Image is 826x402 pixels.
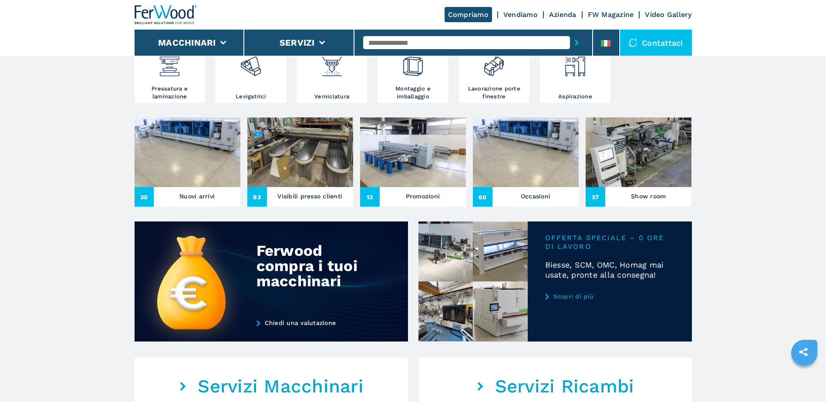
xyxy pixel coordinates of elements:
img: Show room [586,117,691,187]
div: Contattaci [620,30,692,56]
img: lavorazione_porte_finestre_2.png [482,48,506,78]
span: 30 [135,187,154,207]
img: Nuovi arrivi [135,117,240,187]
h3: Show room [631,190,666,202]
h3: Visibili presso clienti [277,190,342,202]
img: Contattaci [629,38,637,47]
img: montaggio_imballaggio_2.png [401,48,425,78]
iframe: Chat [789,363,819,395]
a: Show room37Show room [586,117,691,207]
span: 83 [247,187,267,207]
img: aspirazione_1.png [563,48,587,78]
h3: Lavorazione porte finestre [461,85,527,100]
h3: Pressatura e laminazione [137,85,203,100]
a: Scopri di più [545,293,674,300]
div: Ferwood compra i tuoi macchinari [256,243,370,289]
h3: Aspirazione [558,93,592,100]
button: submit-button [570,33,583,53]
span: 60 [473,187,492,207]
span: 13 [360,187,380,207]
h3: Promozioni [406,190,440,202]
a: Chiedi una valutazione [256,319,377,326]
a: Promozioni13Promozioni [360,117,466,207]
a: Levigatrici [216,46,286,103]
a: Azienda [549,10,577,19]
a: Vendiamo [503,10,538,19]
img: Promozioni [360,117,466,187]
a: sharethis [792,341,814,363]
h3: Verniciatura [314,93,349,100]
img: Occasioni [473,117,579,187]
a: Video Gallery [645,10,691,19]
span: 37 [586,187,605,207]
img: Ferwood compra i tuoi macchinari [135,221,408,342]
em: Servizi Macchinari [198,375,364,397]
img: levigatrici_2.png [239,48,262,78]
h3: Occasioni [521,190,550,202]
img: Visibili presso clienti [247,117,353,187]
h3: Levigatrici [236,93,266,100]
a: Compriamo [445,7,492,22]
a: Nuovi arrivi30Nuovi arrivi [135,117,240,207]
h3: Montaggio e imballaggio [380,85,446,100]
img: pressa-strettoia.png [158,48,181,78]
img: verniciatura_1.png [320,48,344,78]
h3: Nuovi arrivi [179,190,215,202]
img: Biesse, SCM, OMC, Homag mai usate, pronte alla consegna! [418,221,528,342]
button: Macchinari [158,37,216,48]
a: Montaggio e imballaggio [378,46,448,103]
button: Servizi [280,37,315,48]
a: Pressatura e laminazione [135,46,205,103]
a: Verniciatura [297,46,367,103]
em: Servizi Ricambi [495,375,634,397]
a: FW Magazine [588,10,634,19]
img: Ferwood [135,5,197,24]
a: Visibili presso clienti83Visibili presso clienti [247,117,353,207]
a: Occasioni60Occasioni [473,117,579,207]
a: Lavorazione porte finestre [459,46,529,103]
a: Aspirazione [540,46,610,103]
